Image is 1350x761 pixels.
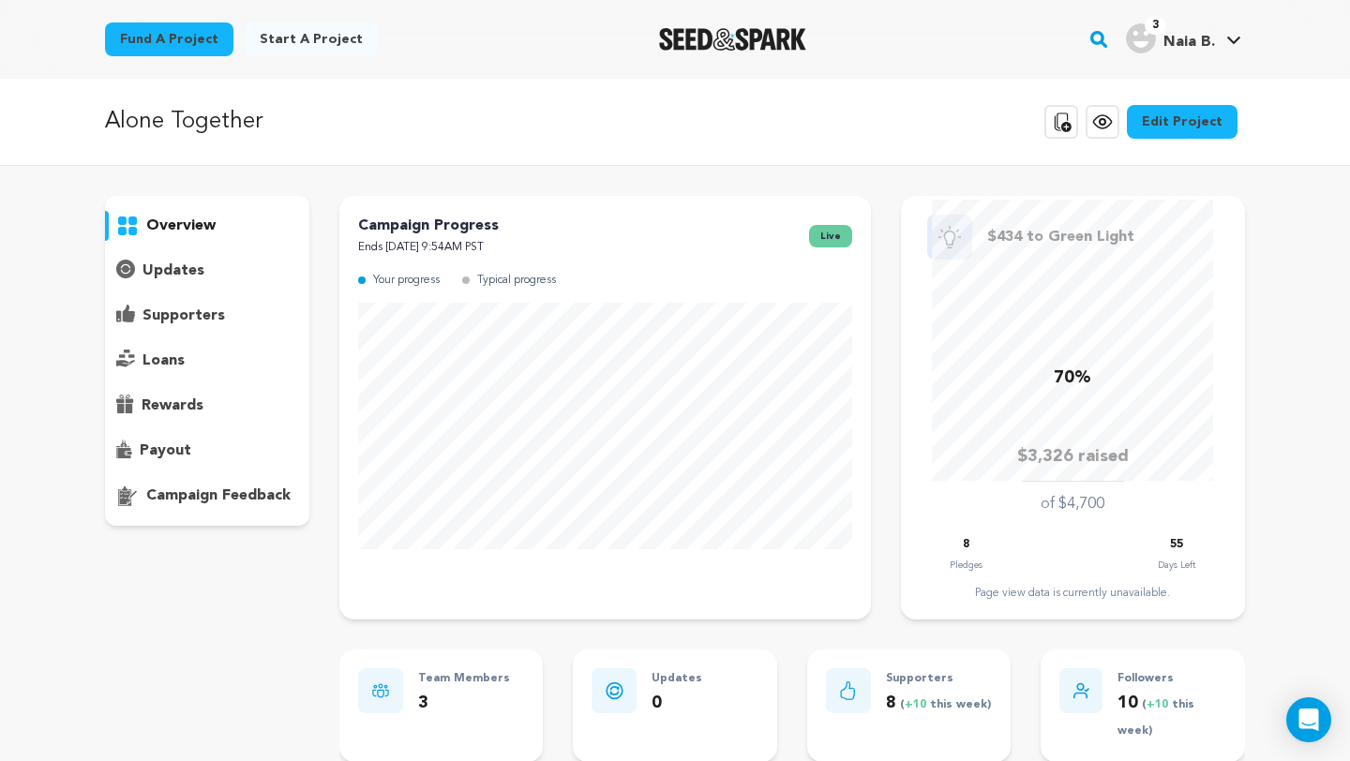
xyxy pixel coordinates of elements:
[886,668,991,690] p: Supporters
[142,260,204,282] p: updates
[1117,690,1226,744] p: 10
[477,270,556,291] p: Typical progress
[1147,699,1172,710] span: +10
[358,215,499,237] p: Campaign Progress
[809,225,852,247] span: live
[920,586,1226,601] div: Page view data is currently unavailable.
[105,256,309,286] button: updates
[652,668,702,690] p: Updates
[659,28,806,51] img: Seed&Spark Logo Dark Mode
[896,699,991,710] span: ( this week)
[146,485,291,507] p: campaign feedback
[1163,35,1215,50] span: Naia B.
[373,270,440,291] p: Your progress
[886,690,991,717] p: 8
[105,105,262,139] p: Alone Together
[1286,697,1331,742] div: Open Intercom Messenger
[1122,20,1245,53] a: Naia B.'s Profile
[245,22,378,56] a: Start a project
[105,391,309,421] button: rewards
[652,690,702,717] p: 0
[105,211,309,241] button: overview
[1158,556,1195,574] p: Days Left
[1122,20,1245,59] span: Naia B.'s Profile
[105,436,309,466] button: payout
[105,301,309,331] button: supporters
[142,305,225,327] p: supporters
[950,556,982,574] p: Pledges
[1117,699,1194,738] span: ( this week)
[105,22,233,56] a: Fund a project
[1145,16,1166,35] span: 3
[1170,534,1183,556] p: 55
[1126,23,1215,53] div: Naia B.'s Profile
[905,699,930,710] span: +10
[140,440,191,462] p: payout
[146,215,216,237] p: overview
[105,481,309,511] button: campaign feedback
[142,395,203,417] p: rewards
[1054,365,1091,392] p: 70%
[418,690,510,717] p: 3
[418,668,510,690] p: Team Members
[659,28,806,51] a: Seed&Spark Homepage
[1127,105,1237,139] a: Edit Project
[1041,493,1104,515] p: of $4,700
[963,534,969,556] p: 8
[358,237,499,259] p: Ends [DATE] 9:54AM PST
[1126,23,1156,53] img: user.png
[1117,668,1226,690] p: Followers
[105,346,309,376] button: loans
[142,350,185,372] p: loans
